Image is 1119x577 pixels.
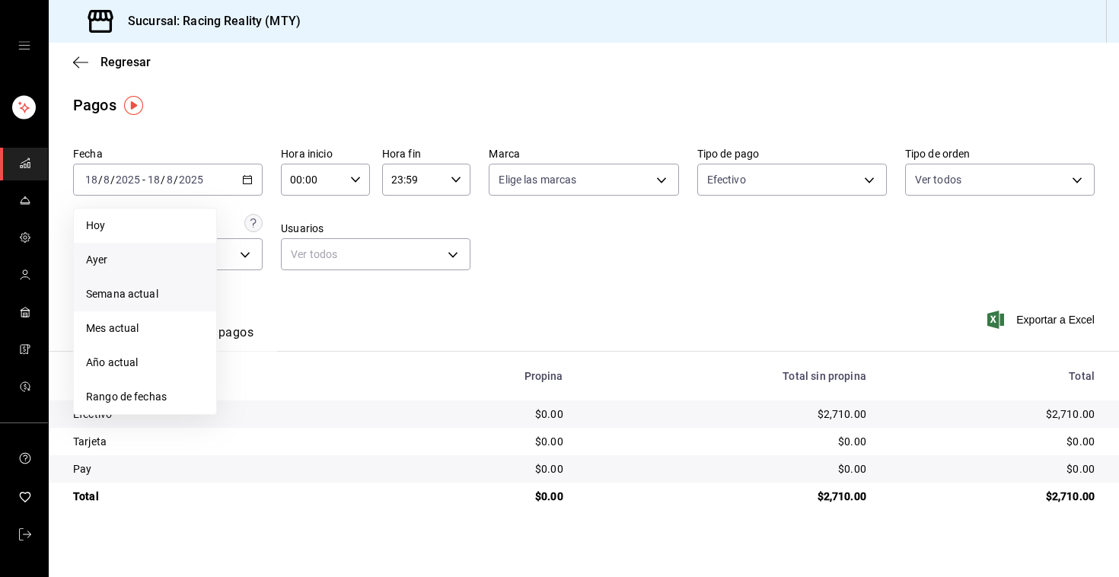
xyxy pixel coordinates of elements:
[707,172,746,187] span: Efectivo
[147,174,161,186] input: --
[73,461,385,477] div: Pay
[86,320,204,336] span: Mes actual
[73,148,263,159] label: Fecha
[178,174,204,186] input: ----
[905,148,1095,159] label: Tipo de orden
[891,489,1095,504] div: $2,710.00
[410,434,563,449] div: $0.00
[86,389,204,405] span: Rango de fechas
[166,174,174,186] input: --
[410,461,563,477] div: $0.00
[86,355,204,371] span: Año actual
[73,489,385,504] div: Total
[103,174,110,186] input: --
[86,286,204,302] span: Semana actual
[73,94,116,116] div: Pagos
[499,172,576,187] span: Elige las marcas
[281,238,470,270] div: Ver todos
[915,172,961,187] span: Ver todos
[489,148,678,159] label: Marca
[174,174,178,186] span: /
[73,55,151,69] button: Regresar
[100,55,151,69] span: Regresar
[281,223,470,234] label: Usuarios
[142,174,145,186] span: -
[18,40,30,52] button: open drawer
[891,370,1095,382] div: Total
[588,406,866,422] div: $2,710.00
[110,174,115,186] span: /
[410,489,563,504] div: $0.00
[588,461,866,477] div: $0.00
[588,489,866,504] div: $2,710.00
[588,370,866,382] div: Total sin propina
[990,311,1095,329] button: Exportar a Excel
[891,434,1095,449] div: $0.00
[86,252,204,268] span: Ayer
[86,218,204,234] span: Hoy
[891,461,1095,477] div: $0.00
[73,370,385,382] div: Tipo de pago
[410,370,563,382] div: Propina
[84,174,98,186] input: --
[196,325,253,351] button: Ver pagos
[73,406,385,422] div: Efectivo
[115,174,141,186] input: ----
[281,148,370,159] label: Hora inicio
[124,96,143,115] img: Tooltip marker
[410,406,563,422] div: $0.00
[98,174,103,186] span: /
[891,406,1095,422] div: $2,710.00
[73,434,385,449] div: Tarjeta
[588,434,866,449] div: $0.00
[116,12,301,30] h3: Sucursal: Racing Reality (MTY)
[161,174,165,186] span: /
[382,148,471,159] label: Hora fin
[697,148,887,159] label: Tipo de pago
